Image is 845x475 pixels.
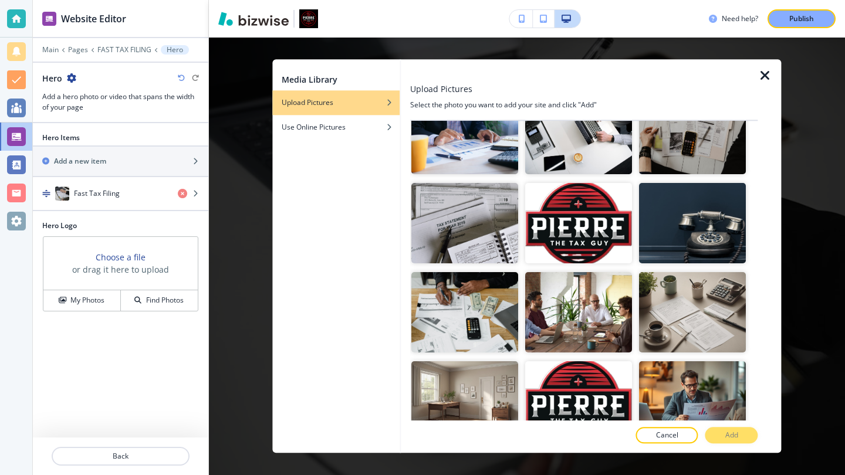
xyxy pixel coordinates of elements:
[768,9,836,28] button: Publish
[42,236,199,312] div: Choose a fileor drag it here to uploadMy PhotosFind Photos
[97,46,151,54] button: FAST TAX FILING
[70,295,104,306] h4: My Photos
[282,73,337,86] h2: Media Library
[299,9,318,28] img: Your Logo
[789,13,814,24] p: Publish
[42,72,62,84] h2: Hero
[167,46,183,54] p: Hero
[218,12,289,26] img: Bizwise Logo
[43,290,121,311] button: My Photos
[42,46,59,54] button: Main
[636,428,698,444] button: Cancel
[96,251,146,263] button: Choose a file
[410,100,758,110] h4: Select the photo you want to add your site and click "Add"
[54,156,106,167] h2: Add a new item
[656,430,678,441] p: Cancel
[272,90,400,115] button: Upload Pictures
[410,83,472,95] h3: Upload Pictures
[722,13,758,24] h3: Need help?
[74,188,120,199] h4: Fast Tax Filing
[282,122,346,133] h4: Use Online Pictures
[42,220,199,231] h2: Hero Logo
[121,290,198,311] button: Find Photos
[146,295,184,306] h4: Find Photos
[272,115,400,140] button: Use Online Pictures
[72,263,169,276] h3: or drag it here to upload
[42,189,50,198] img: Drag
[53,451,188,462] p: Back
[52,447,190,466] button: Back
[42,12,56,26] img: editor icon
[282,97,333,108] h4: Upload Pictures
[33,147,208,176] button: Add a new item
[33,177,208,211] button: DragFast Tax Filing
[68,46,88,54] button: Pages
[61,12,126,26] h2: Website Editor
[42,133,80,143] h2: Hero Items
[161,45,189,55] button: Hero
[42,91,199,113] h3: Add a hero photo or video that spans the width of your page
